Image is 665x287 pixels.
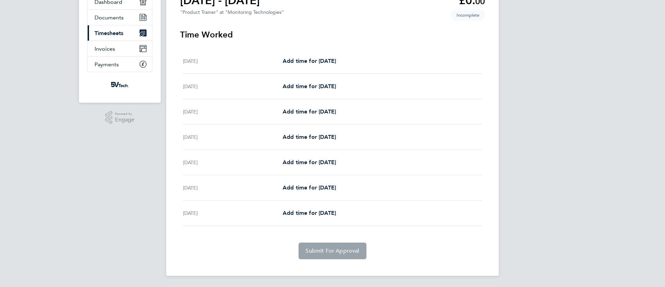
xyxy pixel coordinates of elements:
[105,111,135,124] a: Powered byEngage
[88,41,152,56] a: Invoices
[88,10,152,25] a: Documents
[283,108,336,116] a: Add time for [DATE]
[283,210,336,216] span: Add time for [DATE]
[283,184,336,191] span: Add time for [DATE]
[283,209,336,217] a: Add time for [DATE]
[95,45,115,52] span: Invoices
[183,158,283,167] div: [DATE]
[180,9,284,15] div: "Product Trainer" at "Monitoring Technologies"
[283,134,336,140] span: Add time for [DATE]
[283,108,336,115] span: Add time for [DATE]
[183,82,283,91] div: [DATE]
[283,58,336,64] span: Add time for [DATE]
[283,158,336,167] a: Add time for [DATE]
[95,14,124,21] span: Documents
[183,184,283,192] div: [DATE]
[115,111,134,117] span: Powered by
[283,82,336,91] a: Add time for [DATE]
[451,9,485,21] span: This timesheet is Incomplete.
[87,79,152,90] a: Go to home page
[283,83,336,90] span: Add time for [DATE]
[180,29,485,40] h3: Time Worked
[283,184,336,192] a: Add time for [DATE]
[183,133,283,141] div: [DATE]
[109,79,130,90] img: weare5values-logo-retina.png
[283,159,336,166] span: Add time for [DATE]
[283,133,336,141] a: Add time for [DATE]
[183,57,283,65] div: [DATE]
[183,209,283,217] div: [DATE]
[95,61,119,68] span: Payments
[115,117,134,123] span: Engage
[183,108,283,116] div: [DATE]
[88,57,152,72] a: Payments
[283,57,336,65] a: Add time for [DATE]
[95,30,123,36] span: Timesheets
[88,25,152,41] a: Timesheets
